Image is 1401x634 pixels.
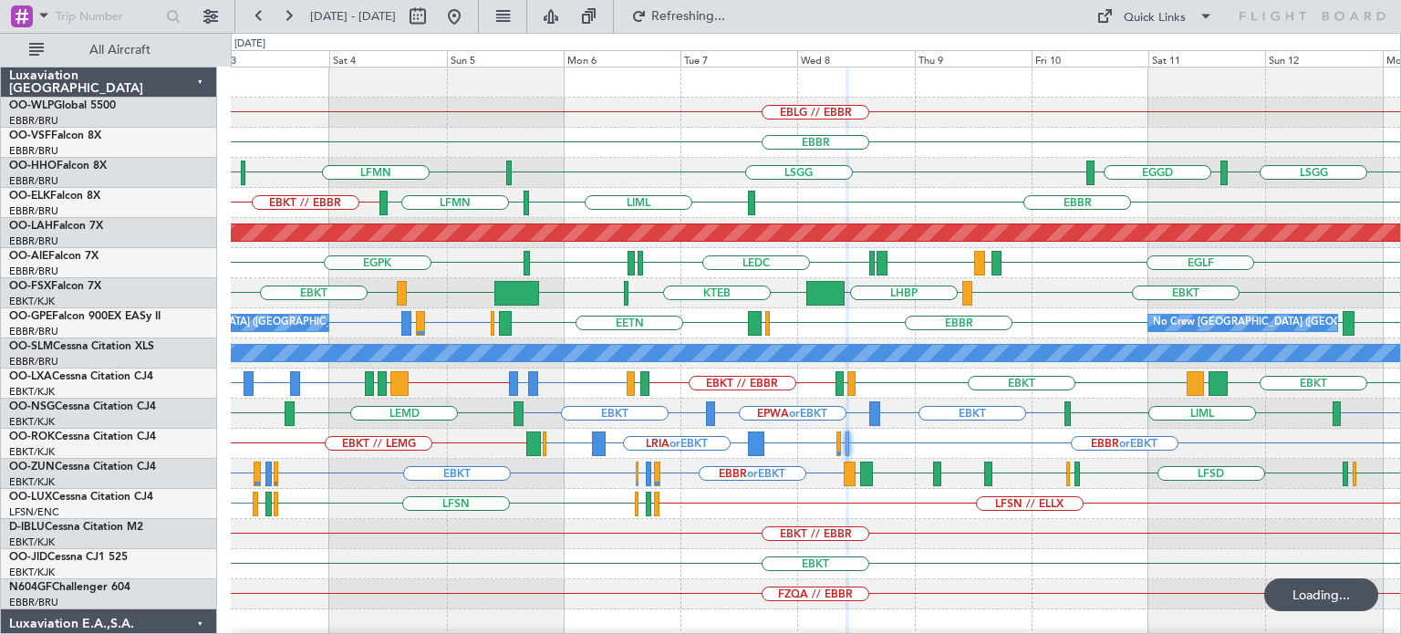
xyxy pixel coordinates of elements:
a: OO-AIEFalcon 7X [9,251,99,262]
div: Loading... [1264,578,1378,611]
span: OO-LXA [9,371,52,382]
span: OO-NSG [9,401,55,412]
span: [DATE] - [DATE] [310,8,396,25]
a: OO-WLPGlobal 5500 [9,100,116,111]
span: OO-FSX [9,281,51,292]
a: OO-FSXFalcon 7X [9,281,101,292]
input: Trip Number [56,3,161,30]
a: OO-ZUNCessna Citation CJ4 [9,462,156,473]
span: OO-AIE [9,251,48,262]
span: OO-SLM [9,341,53,352]
a: OO-LUXCessna Citation CJ4 [9,492,153,503]
a: OO-LAHFalcon 7X [9,221,103,232]
span: All Aircraft [47,44,192,57]
div: [DATE] [234,36,265,52]
button: All Aircraft [20,36,198,65]
span: OO-GPE [9,311,52,322]
div: Tue 7 [680,50,797,67]
div: Sat 4 [329,50,446,67]
span: OO-ELK [9,191,50,202]
span: OO-HHO [9,161,57,171]
span: OO-WLP [9,100,54,111]
span: N604GF [9,582,52,593]
a: EBKT/KJK [9,566,55,579]
button: Refreshing... [623,2,732,31]
span: OO-ROK [9,431,55,442]
span: OO-VSF [9,130,51,141]
a: EBBR/BRU [9,174,58,188]
div: Quick Links [1124,9,1186,27]
a: OO-HHOFalcon 8X [9,161,107,171]
a: EBKT/KJK [9,535,55,549]
a: OO-JIDCessna CJ1 525 [9,552,128,563]
a: EBBR/BRU [9,144,58,158]
a: D-IBLUCessna Citation M2 [9,522,143,533]
div: Mon 6 [564,50,680,67]
span: OO-LUX [9,492,52,503]
div: Sun 12 [1265,50,1382,67]
a: EBBR/BRU [9,596,58,609]
span: OO-JID [9,552,47,563]
a: EBBR/BRU [9,265,58,278]
div: Wed 8 [797,50,914,67]
a: EBKT/KJK [9,445,55,459]
a: OO-VSFFalcon 8X [9,130,101,141]
div: Fri 10 [1032,50,1148,67]
a: OO-ROKCessna Citation CJ4 [9,431,156,442]
a: N604GFChallenger 604 [9,582,130,593]
a: LFSN/ENC [9,505,59,519]
div: Sat 11 [1148,50,1265,67]
div: No Crew [GEOGRAPHIC_DATA] ([GEOGRAPHIC_DATA] National) [100,309,406,337]
a: EBKT/KJK [9,295,55,308]
div: Thu 9 [915,50,1032,67]
a: OO-NSGCessna Citation CJ4 [9,401,156,412]
a: OO-ELKFalcon 8X [9,191,100,202]
span: OO-LAH [9,221,53,232]
a: OO-LXACessna Citation CJ4 [9,371,153,382]
a: EBBR/BRU [9,234,58,248]
a: OO-GPEFalcon 900EX EASy II [9,311,161,322]
a: EBKT/KJK [9,475,55,489]
a: EBKT/KJK [9,415,55,429]
a: EBBR/BRU [9,355,58,369]
button: Quick Links [1087,2,1222,31]
span: OO-ZUN [9,462,55,473]
a: EBKT/KJK [9,385,55,399]
span: D-IBLU [9,522,45,533]
a: EBBR/BRU [9,204,58,218]
a: EBBR/BRU [9,114,58,128]
span: Refreshing... [650,10,727,23]
a: EBBR/BRU [9,325,58,338]
div: Sun 5 [447,50,564,67]
a: OO-SLMCessna Citation XLS [9,341,154,352]
div: Fri 3 [213,50,329,67]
